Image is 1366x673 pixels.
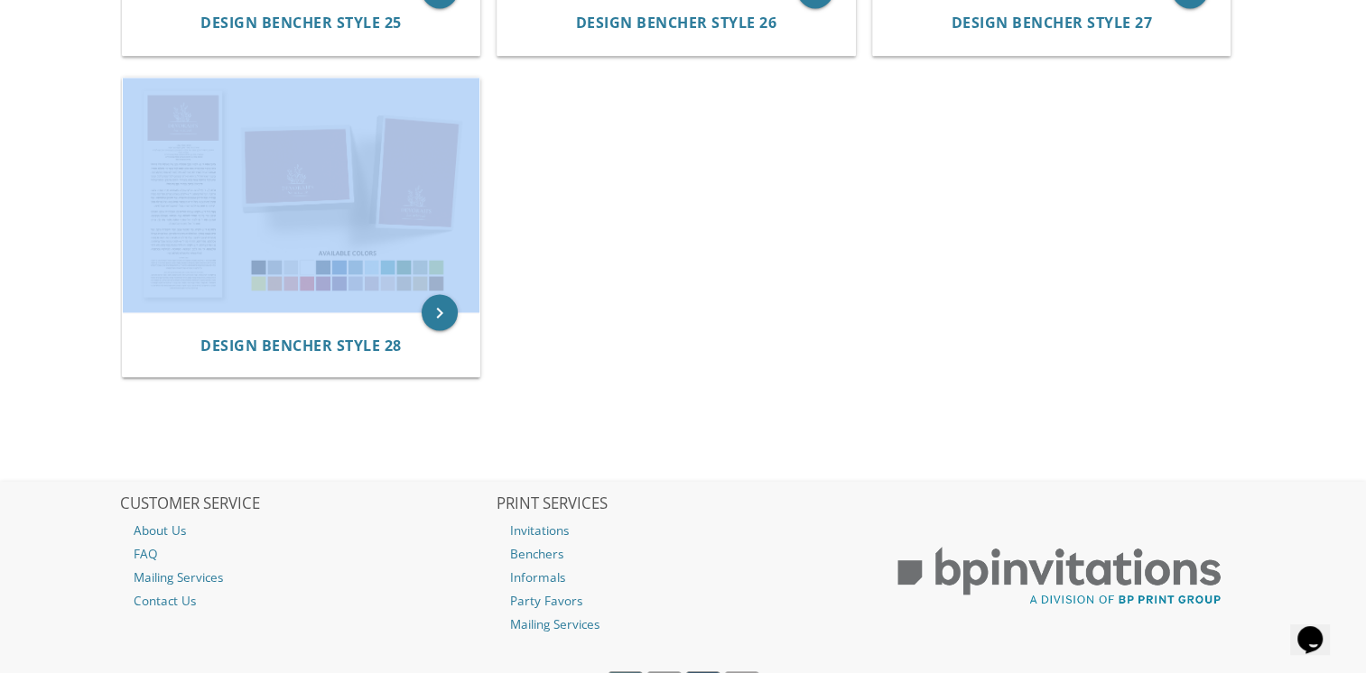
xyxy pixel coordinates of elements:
[872,530,1246,621] img: BP Print Group
[951,13,1152,32] span: Design Bencher Style 27
[576,13,777,32] span: Design Bencher Style 26
[951,14,1152,32] a: Design Bencher Style 27
[497,518,870,541] a: Invitations
[200,14,402,32] a: Design Bencher Style 25
[576,14,777,32] a: Design Bencher Style 26
[120,588,494,612] a: Contact Us
[497,565,870,588] a: Informals
[120,541,494,565] a: FAQ
[120,565,494,588] a: Mailing Services
[497,612,870,635] a: Mailing Services
[497,541,870,565] a: Benchers
[200,336,402,354] a: Design Bencher Style 28
[200,335,402,355] span: Design Bencher Style 28
[120,518,494,541] a: About Us
[200,13,402,32] span: Design Bencher Style 25
[422,294,458,330] a: keyboard_arrow_right
[497,494,870,512] h2: PRINT SERVICES
[497,588,870,612] a: Party Favors
[123,78,480,312] img: Design Bencher Style 28
[120,494,494,512] h2: CUSTOMER SERVICE
[1290,601,1348,655] iframe: chat widget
